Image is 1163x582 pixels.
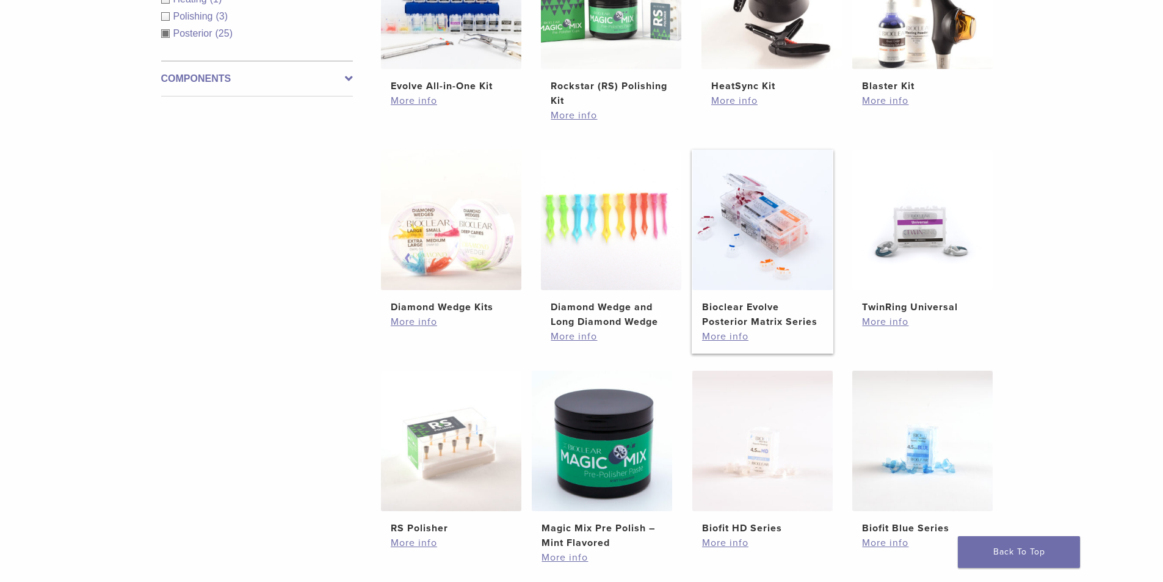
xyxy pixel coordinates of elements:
a: Back To Top [958,536,1080,568]
a: More info [711,93,832,108]
h2: Magic Mix Pre Polish – Mint Flavored [542,521,662,550]
a: TwinRing UniversalTwinRing Universal [852,150,994,315]
a: Bioclear Evolve Posterior Matrix SeriesBioclear Evolve Posterior Matrix Series [692,150,834,329]
span: Posterior [173,28,216,38]
img: Diamond Wedge Kits [381,150,521,290]
h2: TwinRing Universal [862,300,983,315]
h2: Bioclear Evolve Posterior Matrix Series [702,300,823,329]
img: TwinRing Universal [852,150,993,290]
img: Magic Mix Pre Polish - Mint Flavored [532,371,672,511]
a: More info [391,315,512,329]
a: More info [391,536,512,550]
span: (3) [216,11,228,21]
a: Magic Mix Pre Polish - Mint FlavoredMagic Mix Pre Polish – Mint Flavored [531,371,673,550]
a: More info [862,93,983,108]
img: Biofit Blue Series [852,371,993,511]
a: More info [551,329,672,344]
h2: Blaster Kit [862,79,983,93]
h2: Biofit Blue Series [862,521,983,536]
img: Bioclear Evolve Posterior Matrix Series [692,150,833,290]
h2: Evolve All-in-One Kit [391,79,512,93]
a: Biofit HD SeriesBiofit HD Series [692,371,834,536]
a: More info [702,329,823,344]
a: More info [391,93,512,108]
h2: Diamond Wedge Kits [391,300,512,315]
a: Diamond Wedge and Long Diamond WedgeDiamond Wedge and Long Diamond Wedge [540,150,683,329]
a: Biofit Blue SeriesBiofit Blue Series [852,371,994,536]
img: Biofit HD Series [692,371,833,511]
img: RS Polisher [381,371,521,511]
h2: Rockstar (RS) Polishing Kit [551,79,672,108]
span: Polishing [173,11,216,21]
a: More info [862,536,983,550]
a: Diamond Wedge KitsDiamond Wedge Kits [380,150,523,315]
a: More info [542,550,662,565]
span: (25) [216,28,233,38]
h2: RS Polisher [391,521,512,536]
a: More info [551,108,672,123]
h2: Biofit HD Series [702,521,823,536]
h2: HeatSync Kit [711,79,832,93]
a: RS PolisherRS Polisher [380,371,523,536]
a: More info [862,315,983,329]
label: Components [161,71,353,86]
img: Diamond Wedge and Long Diamond Wedge [541,150,681,290]
a: More info [702,536,823,550]
h2: Diamond Wedge and Long Diamond Wedge [551,300,672,329]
